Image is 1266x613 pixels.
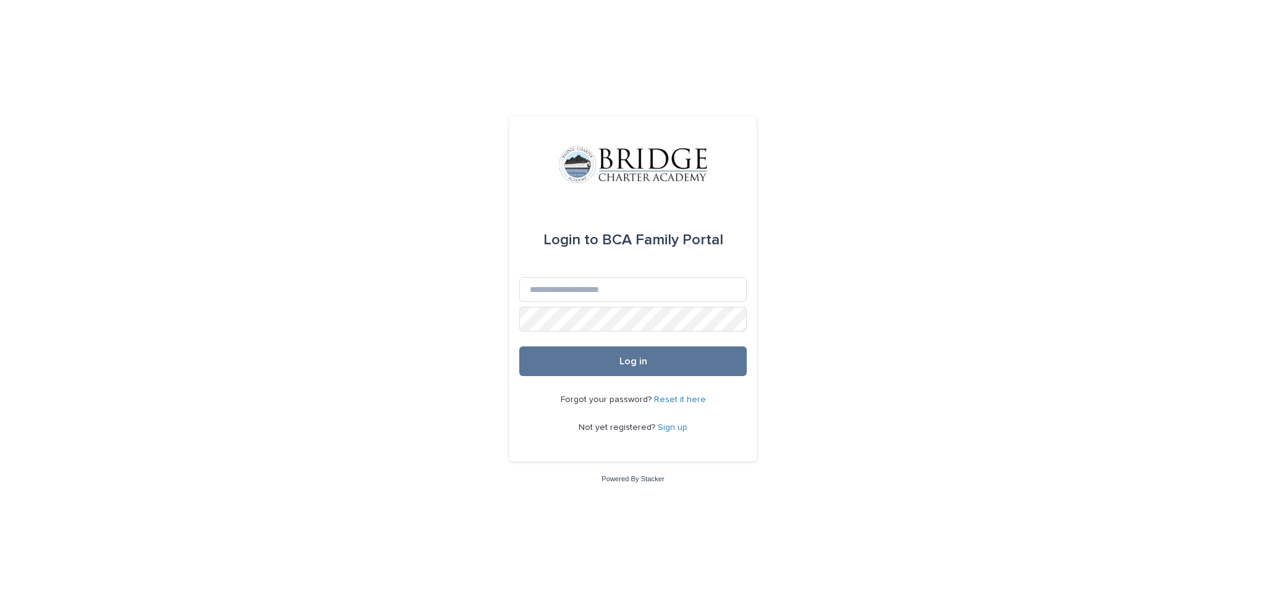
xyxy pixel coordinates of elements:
[559,146,707,183] img: V1C1m3IdTEidaUdm9Hs0
[519,346,747,376] button: Log in
[601,475,664,482] a: Powered By Stacker
[658,423,687,432] a: Sign up
[579,423,658,432] span: Not yet registered?
[561,395,654,404] span: Forgot your password?
[543,233,598,247] span: Login to
[654,395,706,404] a: Reset it here
[543,223,723,257] div: BCA Family Portal
[619,356,647,366] span: Log in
